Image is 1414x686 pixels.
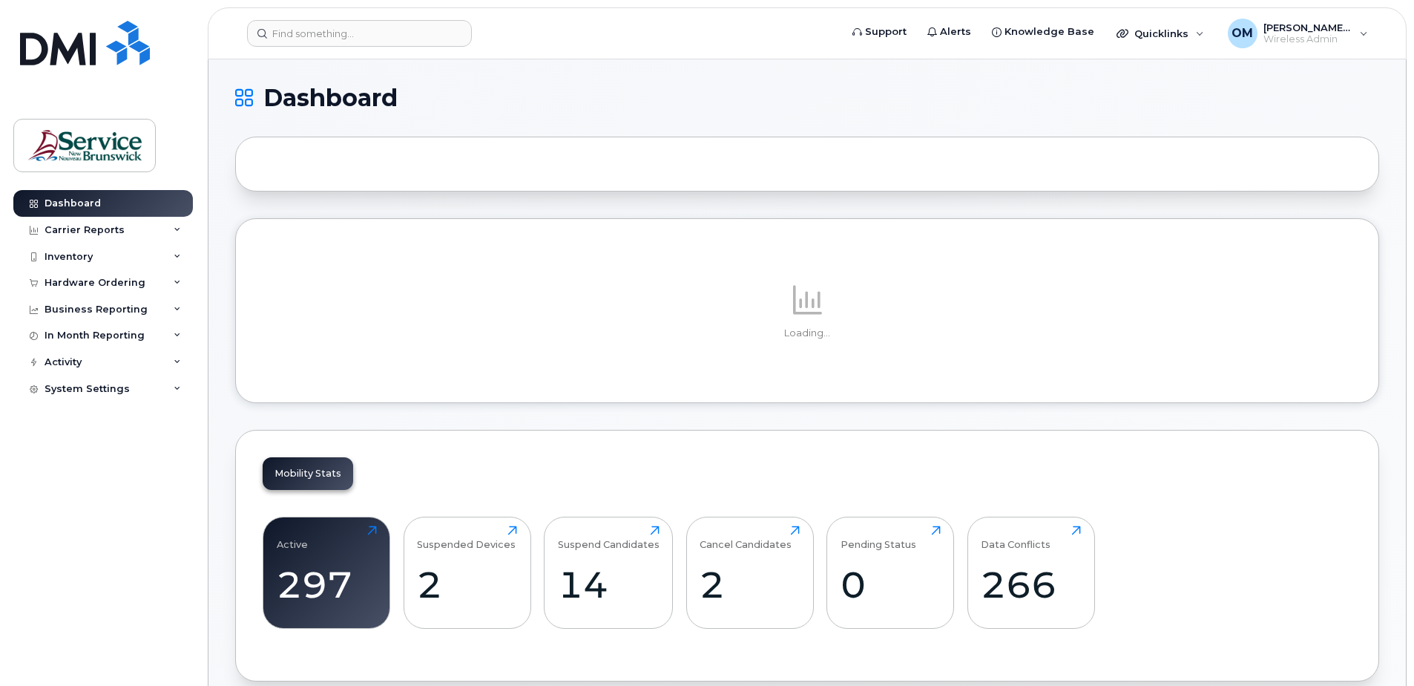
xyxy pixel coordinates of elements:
p: Loading... [263,327,1352,340]
a: Suspend Candidates14 [558,526,660,621]
div: Data Conflicts [981,526,1050,550]
div: Cancel Candidates [700,526,792,550]
div: Suspend Candidates [558,526,660,550]
a: Data Conflicts266 [981,526,1081,621]
div: 0 [841,563,941,607]
div: Pending Status [841,526,916,550]
div: 297 [277,563,377,607]
div: 2 [417,563,517,607]
span: Dashboard [263,87,398,109]
div: 2 [700,563,800,607]
div: 266 [981,563,1081,607]
div: Suspended Devices [417,526,516,550]
a: Pending Status0 [841,526,941,621]
div: Active [277,526,308,550]
a: Cancel Candidates2 [700,526,800,621]
div: 14 [558,563,660,607]
a: Suspended Devices2 [417,526,517,621]
a: Active297 [277,526,377,621]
